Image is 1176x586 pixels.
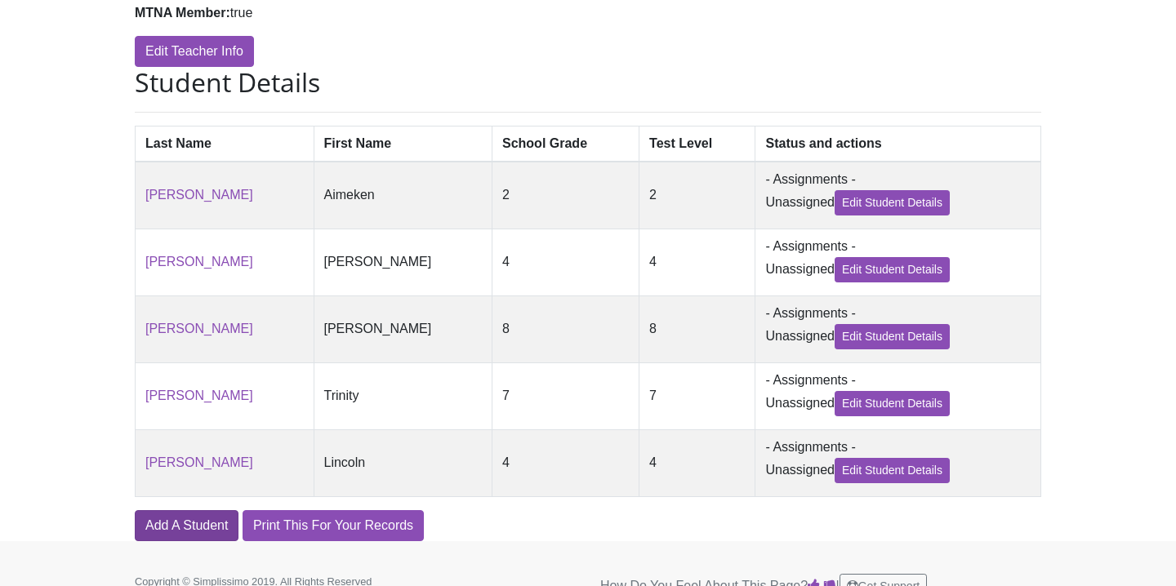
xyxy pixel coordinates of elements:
a: [PERSON_NAME] [145,388,253,402]
a: [PERSON_NAME] [145,455,253,469]
a: Edit Student Details [835,257,950,282]
td: 2 [492,162,639,229]
td: 2 [639,162,755,229]
td: 4 [639,429,755,496]
td: 4 [639,229,755,295]
td: 7 [492,362,639,429]
strong: MTNA Member: [135,6,230,20]
a: Edit Teacher Info [135,36,254,67]
td: - Assignments - Unassigned [755,229,1041,295]
th: Test Level [639,126,755,162]
h2: Student Details [135,67,1041,98]
td: - Assignments - Unassigned [755,429,1041,496]
td: [PERSON_NAME] [314,229,492,295]
th: Status and actions [755,126,1041,162]
td: Aimeken [314,162,492,229]
td: Trinity [314,362,492,429]
td: 7 [639,362,755,429]
li: true [135,3,576,23]
td: 4 [492,429,639,496]
td: - Assignments - Unassigned [755,295,1041,362]
td: 8 [639,295,755,362]
td: 4 [492,229,639,295]
a: Print This For Your Records [243,510,424,541]
td: [PERSON_NAME] [314,295,492,362]
th: First Name [314,126,492,162]
a: Edit Student Details [835,458,950,483]
th: Last Name [136,126,314,162]
a: [PERSON_NAME] [145,322,253,335]
td: 8 [492,295,639,362]
th: School Grade [492,126,639,162]
a: [PERSON_NAME] [145,255,253,269]
td: Lincoln [314,429,492,496]
a: Add A Student [135,510,238,541]
a: Edit Student Details [835,324,950,349]
td: - Assignments - Unassigned [755,362,1041,429]
a: Edit Student Details [835,190,950,215]
td: - Assignments - Unassigned [755,162,1041,229]
a: Edit Student Details [835,391,950,416]
a: [PERSON_NAME] [145,188,253,202]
